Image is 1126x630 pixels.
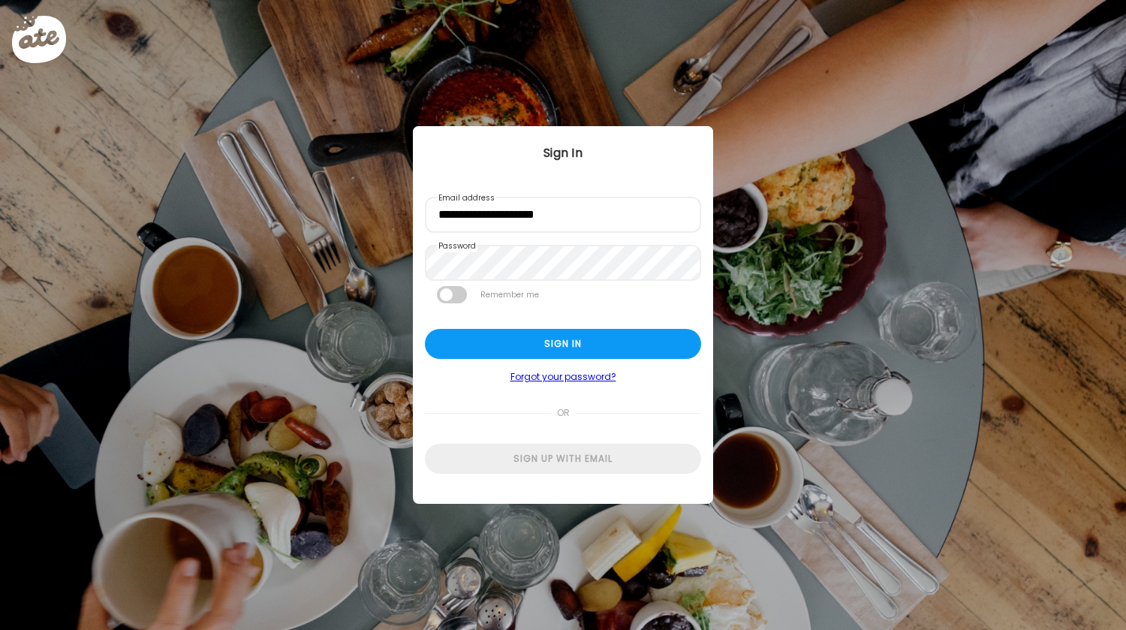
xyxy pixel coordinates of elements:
div: Sign up with email [425,444,701,474]
div: Sign in [425,329,701,359]
a: Forgot your password? [425,371,701,383]
label: Email address [437,192,496,204]
label: Remember me [479,286,540,303]
label: Password [437,240,477,252]
div: Sign In [413,144,713,162]
span: or [551,398,576,428]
